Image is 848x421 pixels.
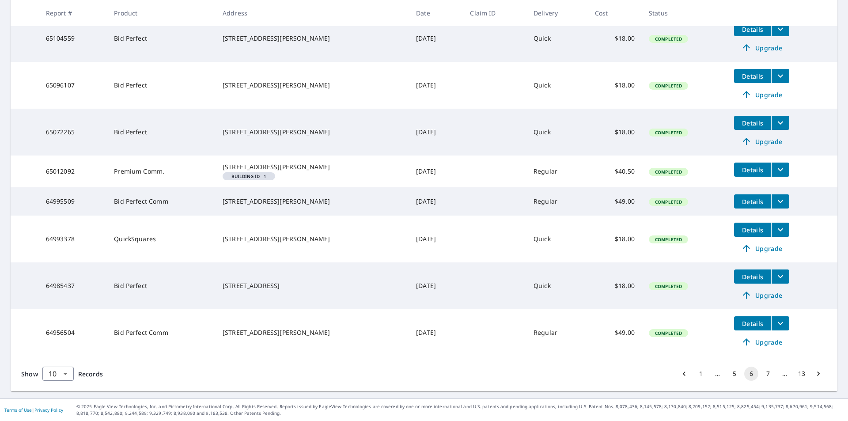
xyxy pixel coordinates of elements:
div: [STREET_ADDRESS][PERSON_NAME] [223,128,402,137]
td: 64985437 [39,262,107,309]
td: 65012092 [39,156,107,187]
td: [DATE] [409,262,463,309]
td: $49.00 [588,309,642,356]
td: Quick [526,62,588,109]
td: [DATE] [409,309,463,356]
td: Quick [526,15,588,62]
span: Details [739,25,766,34]
a: Upgrade [734,87,789,102]
button: detailsBtn-64985437 [734,269,771,284]
span: Completed [650,236,687,243]
button: filesDropdownBtn-64956504 [771,316,789,330]
button: Go to previous page [677,367,691,381]
td: [DATE] [409,15,463,62]
a: Terms of Use [4,407,32,413]
div: [STREET_ADDRESS][PERSON_NAME] [223,235,402,243]
a: Upgrade [734,134,789,148]
td: Regular [526,156,588,187]
td: Bid Perfect [107,262,216,309]
span: Details [739,273,766,281]
td: $49.00 [588,187,642,216]
em: Building ID [231,174,260,178]
span: Records [78,370,103,378]
span: Completed [650,129,687,136]
span: Upgrade [739,136,784,147]
button: detailsBtn-65012092 [734,163,771,177]
button: detailsBtn-64993378 [734,223,771,237]
nav: pagination navigation [676,367,827,381]
button: filesDropdownBtn-64995509 [771,194,789,209]
button: filesDropdownBtn-65012092 [771,163,789,177]
button: filesDropdownBtn-65072265 [771,116,789,130]
a: Upgrade [734,41,789,55]
td: $18.00 [588,216,642,262]
p: © 2025 Eagle View Technologies, Inc. and Pictometry International Corp. All Rights Reserved. Repo... [76,403,844,417]
span: Upgrade [739,290,784,300]
td: 64956504 [39,309,107,356]
td: [DATE] [409,216,463,262]
span: Upgrade [739,337,784,347]
span: Upgrade [739,42,784,53]
button: filesDropdownBtn-65104559 [771,22,789,36]
span: 1 [226,174,272,178]
td: 65104559 [39,15,107,62]
button: Go to page 5 [727,367,742,381]
td: 64995509 [39,187,107,216]
a: Upgrade [734,335,789,349]
button: page 6 [744,367,758,381]
div: 10 [42,361,74,386]
td: 64993378 [39,216,107,262]
td: Regular [526,309,588,356]
span: Completed [650,169,687,175]
span: Completed [650,36,687,42]
td: Bid Perfect [107,62,216,109]
span: Upgrade [739,89,784,100]
a: Privacy Policy [34,407,63,413]
td: Bid Perfect [107,15,216,62]
td: Quick [526,216,588,262]
td: $18.00 [588,15,642,62]
td: Premium Comm. [107,156,216,187]
td: QuickSquares [107,216,216,262]
span: Details [739,226,766,234]
button: detailsBtn-64956504 [734,316,771,330]
span: Details [739,72,766,80]
span: Completed [650,199,687,205]
td: [DATE] [409,156,463,187]
button: filesDropdownBtn-64993378 [771,223,789,237]
button: filesDropdownBtn-64985437 [771,269,789,284]
div: [STREET_ADDRESS][PERSON_NAME] [223,81,402,90]
span: Show [21,370,38,378]
div: Show 10 records [42,367,74,381]
div: [STREET_ADDRESS][PERSON_NAME] [223,163,402,171]
button: detailsBtn-65096107 [734,69,771,83]
span: Completed [650,330,687,336]
span: Details [739,319,766,328]
span: Details [739,197,766,206]
button: Go to page 13 [795,367,809,381]
td: $18.00 [588,62,642,109]
div: [STREET_ADDRESS][PERSON_NAME] [223,34,402,43]
button: Go to page 7 [761,367,775,381]
td: Quick [526,262,588,309]
span: Upgrade [739,243,784,254]
td: [DATE] [409,109,463,156]
p: | [4,407,63,413]
td: Bid Perfect Comm [107,187,216,216]
button: detailsBtn-65072265 [734,116,771,130]
td: Regular [526,187,588,216]
td: Bid Perfect Comm [107,309,216,356]
div: … [778,369,792,378]
div: [STREET_ADDRESS][PERSON_NAME] [223,328,402,337]
button: detailsBtn-64995509 [734,194,771,209]
td: 65096107 [39,62,107,109]
button: Go to page 1 [694,367,708,381]
div: [STREET_ADDRESS][PERSON_NAME] [223,197,402,206]
div: [STREET_ADDRESS] [223,281,402,290]
td: [DATE] [409,62,463,109]
div: … [711,369,725,378]
button: filesDropdownBtn-65096107 [771,69,789,83]
a: Upgrade [734,288,789,302]
td: [DATE] [409,187,463,216]
td: $40.50 [588,156,642,187]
